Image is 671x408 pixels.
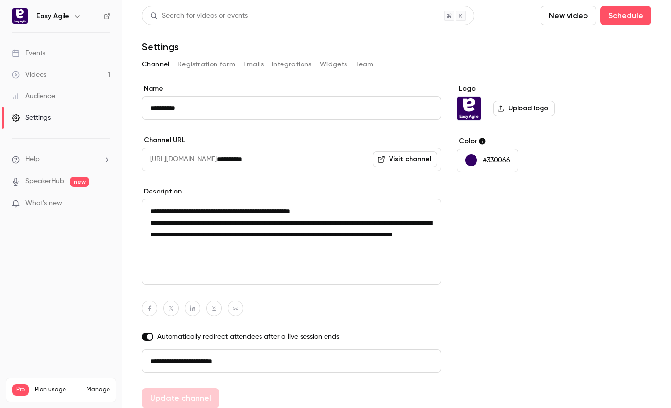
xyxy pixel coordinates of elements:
[457,136,607,146] label: Color
[243,57,264,72] button: Emails
[177,57,236,72] button: Registration form
[36,11,69,21] h6: Easy Agile
[99,199,110,208] iframe: Noticeable Trigger
[12,48,45,58] div: Events
[457,149,518,172] button: #330066
[355,57,374,72] button: Team
[25,198,62,209] span: What's new
[12,113,51,123] div: Settings
[600,6,651,25] button: Schedule
[70,177,89,187] span: new
[87,386,110,394] a: Manage
[25,154,40,165] span: Help
[541,6,596,25] button: New video
[457,97,481,120] img: Easy Agile
[272,57,312,72] button: Integrations
[483,155,510,165] p: #330066
[142,84,441,94] label: Name
[373,151,437,167] a: Visit channel
[142,332,441,342] label: Automatically redirect attendees after a live session ends
[142,41,179,53] h1: Settings
[25,176,64,187] a: SpeakerHub
[142,135,441,145] label: Channel URL
[12,154,110,165] li: help-dropdown-opener
[12,91,55,101] div: Audience
[12,8,28,24] img: Easy Agile
[493,101,555,116] label: Upload logo
[150,11,248,21] div: Search for videos or events
[142,57,170,72] button: Channel
[142,148,217,171] span: [URL][DOMAIN_NAME]
[12,70,46,80] div: Videos
[457,84,607,94] label: Logo
[142,187,441,196] label: Description
[457,84,607,121] section: Logo
[320,57,347,72] button: Widgets
[12,384,29,396] span: Pro
[35,386,81,394] span: Plan usage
